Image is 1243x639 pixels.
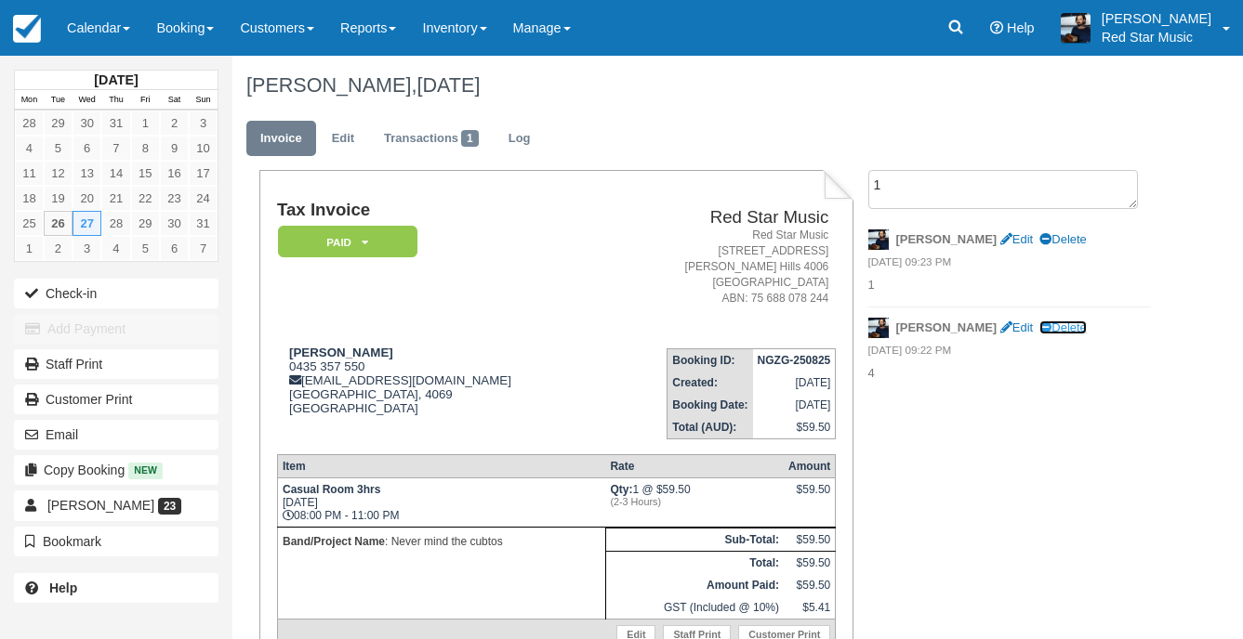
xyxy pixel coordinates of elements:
[868,365,1151,383] p: 4
[1039,320,1086,334] a: Delete
[896,320,998,334] strong: [PERSON_NAME]
[605,596,784,619] td: GST (Included @ 10%)
[14,490,218,520] a: [PERSON_NAME] 23
[101,186,130,211] a: 21
[73,136,101,161] a: 6
[73,111,101,136] a: 30
[47,498,154,513] span: [PERSON_NAME]
[1102,9,1211,28] p: [PERSON_NAME]
[784,574,836,596] td: $59.50
[14,385,218,414] a: Customer Print
[73,211,101,236] a: 27
[605,551,784,574] th: Total:
[101,211,130,236] a: 28
[189,236,218,261] a: 7
[160,136,189,161] a: 9
[868,254,1151,275] em: [DATE] 09:23 PM
[868,343,1151,363] em: [DATE] 09:22 PM
[44,211,73,236] a: 26
[283,483,380,496] strong: Casual Room 3hrs
[44,136,73,161] a: 5
[189,161,218,186] a: 17
[753,372,836,394] td: [DATE]
[131,236,160,261] a: 5
[15,211,44,236] a: 25
[131,90,160,111] th: Fri
[610,483,632,496] strong: Qty
[283,532,601,551] p: : Never mind the cubtos
[189,186,218,211] a: 24
[1039,232,1086,246] a: Delete
[189,90,218,111] th: Sun
[668,348,753,372] th: Booking ID:
[101,111,130,136] a: 31
[73,236,101,261] a: 3
[605,454,784,477] th: Rate
[896,232,998,246] strong: [PERSON_NAME]
[101,136,130,161] a: 7
[610,496,779,507] em: (2-3 Hours)
[277,201,602,220] h1: Tax Invoice
[668,394,753,416] th: Booking Date:
[289,346,393,359] strong: [PERSON_NAME]
[15,161,44,186] a: 11
[14,527,218,556] button: Bookmark
[609,228,828,307] address: Red Star Music [STREET_ADDRESS] [PERSON_NAME] Hills 4006 [GEOGRAPHIC_DATA] ABN: 75 688 078 244
[1061,13,1091,43] img: A1
[160,186,189,211] a: 23
[1007,20,1035,35] span: Help
[158,498,181,515] span: 23
[283,535,385,548] strong: Band/Project Name
[101,236,130,261] a: 4
[94,72,138,87] strong: [DATE]
[131,111,160,136] a: 1
[73,90,101,111] th: Wed
[784,454,836,477] th: Amount
[417,73,480,97] span: [DATE]
[44,111,73,136] a: 29
[73,161,101,186] a: 13
[14,349,218,379] a: Staff Print
[609,208,828,228] h2: Red Star Music
[246,74,1151,97] h1: [PERSON_NAME],
[277,477,605,527] td: [DATE] 08:00 PM - 11:00 PM
[44,90,73,111] th: Tue
[1000,320,1033,334] a: Edit
[44,186,73,211] a: 19
[44,236,73,261] a: 2
[990,21,1003,34] i: Help
[128,463,163,478] span: New
[49,580,77,595] b: Help
[101,161,130,186] a: 14
[461,130,479,147] span: 1
[277,225,411,259] a: Paid
[495,121,545,157] a: Log
[788,483,830,511] div: $59.50
[14,455,218,485] button: Copy Booking New
[14,279,218,308] button: Check-in
[101,90,130,111] th: Thu
[160,236,189,261] a: 6
[318,121,368,157] a: Edit
[131,186,160,211] a: 22
[784,528,836,551] td: $59.50
[15,90,44,111] th: Mon
[784,596,836,619] td: $5.41
[868,277,1151,294] p: 1
[160,161,189,186] a: 16
[15,186,44,211] a: 18
[44,161,73,186] a: 12
[753,416,836,439] td: $59.50
[160,111,189,136] a: 2
[160,211,189,236] a: 30
[189,211,218,236] a: 31
[246,121,316,157] a: Invoice
[160,90,189,111] th: Sat
[370,121,493,157] a: Transactions1
[131,136,160,161] a: 8
[14,420,218,450] button: Email
[277,454,605,477] th: Item
[605,528,784,551] th: Sub-Total:
[131,211,160,236] a: 29
[189,136,218,161] a: 10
